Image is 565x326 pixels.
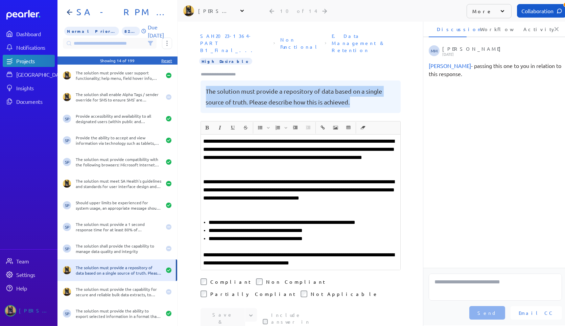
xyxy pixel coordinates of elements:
div: Notifications [16,44,54,51]
div: The solution must provide the capability for secure and reliable bulk data extracts, to support a... [76,286,162,297]
a: Projects [3,55,55,67]
button: Italic [214,122,226,134]
button: Insert table [343,122,354,134]
span: Insert Image [330,122,342,134]
a: Documents [3,95,55,108]
img: Tung Nguyen [63,180,71,188]
div: Team [16,258,54,264]
label: Not Applicable [311,290,378,297]
a: Help [3,282,55,294]
span: Increase Indent [289,122,302,134]
a: [GEOGRAPHIC_DATA] [3,68,55,80]
a: Dashboard [6,10,55,20]
button: Increase Indent [290,122,301,134]
button: Insert Unordered List [255,122,266,134]
p: More [472,8,492,15]
div: The solution must provide a 1 second response time for at least 80% of transactions/time. [76,222,162,232]
div: Projects [16,57,54,64]
span: Priority [64,27,119,36]
div: Provide the ability to accept and view information via technology such as tablets, mobile phones ... [76,135,162,146]
span: Sheet: Non Functional [278,33,322,53]
div: Documents [16,98,54,105]
div: The solution must meet SA Health's guidelines and standards for user interface design and appeara... [76,178,162,189]
span: 82% of Questions Completed [122,27,140,36]
img: Tung Nguyen [183,5,194,16]
li: Workflow [472,21,510,37]
a: Settings [3,269,55,281]
div: 10 of 14 [280,8,317,14]
div: The solution shall enable Alpha Tags / sender override for SMS to ensure SMS' are personalised fr... [76,92,162,102]
label: Non Compliant [266,278,325,285]
span: Document: SAH2023-1364-PART B1_Final_Alcidion response.xlsx [198,30,271,56]
li: Activity [515,21,553,37]
span: Insert Ordered List [272,122,289,134]
button: Bold [202,122,213,134]
div: Help [16,285,54,292]
span: Sarah Pendlebury [63,245,71,253]
div: Provide accessibility and availability to all designated users (within public and private/primary... [76,113,162,124]
a: Team [3,255,55,267]
img: Tung Nguyen [5,305,16,317]
span: Sarah Pendlebury [63,201,71,209]
img: Tung Nguyen [63,288,71,296]
button: Underline [227,122,239,134]
div: Dashboard [16,30,54,37]
div: The solution must provide a repository of data based on a single source of truth. Please describe... [76,265,162,276]
div: Settings [16,271,54,278]
a: Tung Nguyen's photo[PERSON_NAME] [3,302,55,319]
button: Insert Ordered List [272,122,284,134]
span: Email CC [519,309,554,316]
span: Michelle Manuel [429,45,440,56]
div: [PERSON_NAME] [442,45,560,56]
span: Sarah Pendlebury [63,115,71,123]
a: Notifications [3,41,55,53]
div: The solution must provide user support functionality; help menu, field hover info, feedback funct... [76,70,162,81]
button: Email CC [511,306,562,320]
span: Sarah Pendlebury [63,309,71,318]
img: Tung Nguyen [63,71,71,79]
span: Tung Nguyen [429,62,471,69]
div: [GEOGRAPHIC_DATA] [16,71,67,78]
div: Reset [161,58,172,63]
span: Strike through [240,122,252,134]
div: Should upper limits be experienced for system usage, an appropriate message should be displayed t... [76,200,162,211]
div: The solution must provide compatibility with the following browsers: Microsoft Internet Explorer ... [76,157,162,167]
span: Sarah Pendlebury [63,223,71,231]
p: Due [DATE] [148,23,172,39]
button: Clear Formatting [357,122,369,134]
h1: SA - RPM - Part B1 [74,7,166,18]
div: [PERSON_NAME] [198,7,232,14]
span: Sarah Pendlebury [63,136,71,144]
a: Insights [3,82,55,94]
div: - passing this one to you in relation to this response. [429,62,562,78]
button: Insert link [317,122,329,134]
button: Strike through [240,122,252,134]
p: [DATE] [442,52,560,56]
span: Insert link [317,122,329,134]
span: Sarah Pendlebury [63,158,71,166]
span: Importance High Desirable [199,58,252,65]
span: Send [477,309,497,316]
div: [PERSON_NAME] [19,305,53,317]
div: Showing 14 of 199 [100,58,135,63]
img: Tung Nguyen [63,266,71,274]
div: The solution must provide the ability to export selected information in a format that is compatib... [76,308,162,319]
img: Tung Nguyen [63,93,71,101]
input: Type here to add tags [201,71,242,78]
input: This checkbox controls whether your answer will be included in the Answer Library for future use [263,319,268,324]
div: The solution shall provide the capability to manage data quality and integrity [76,243,162,254]
span: Insert table [343,122,355,134]
li: Discussion [429,21,467,37]
span: Section: E. Data Management & Retention [329,30,403,56]
label: Partially Compliant [210,290,295,297]
span: Insert Unordered List [254,122,271,134]
div: Insights [16,85,54,91]
span: Decrease Indent [302,122,314,134]
a: Dashboard [3,28,55,40]
button: Send [469,306,505,320]
label: Compliant [210,278,251,285]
